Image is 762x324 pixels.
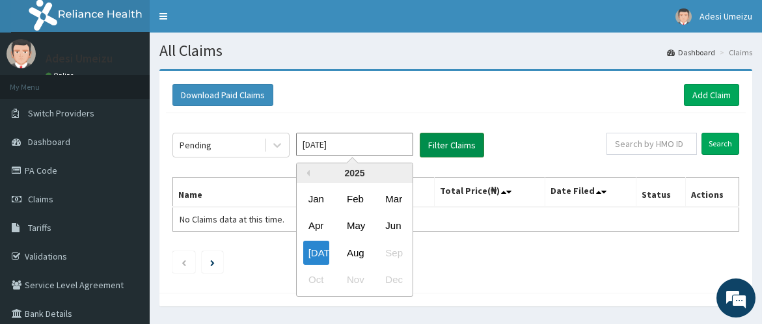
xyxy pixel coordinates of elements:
[686,178,739,208] th: Actions
[342,214,368,238] div: Choose May 2025
[297,163,413,183] div: 2025
[181,256,187,268] a: Previous page
[7,199,248,245] textarea: Type your message and hit 'Enter'
[342,187,368,211] div: Choose February 2025
[716,47,752,58] li: Claims
[303,187,329,211] div: Choose January 2025
[213,7,245,38] div: Minimize live chat window
[297,185,413,293] div: month 2025-07
[675,8,692,25] img: User Image
[172,84,273,106] button: Download Paid Claims
[24,65,53,98] img: d_794563401_company_1708531726252_794563401
[75,86,180,217] span: We're online!
[296,133,413,156] input: Select Month and Year
[46,53,113,64] p: Adesi Umeizu
[159,42,752,59] h1: All Claims
[380,187,406,211] div: Choose March 2025
[435,178,545,208] th: Total Price(₦)
[700,10,752,22] span: Adesi Umeizu
[606,133,697,155] input: Search by HMO ID
[28,107,94,119] span: Switch Providers
[684,84,739,106] a: Add Claim
[636,178,686,208] th: Status
[701,133,739,155] input: Search
[46,71,77,80] a: Online
[303,214,329,238] div: Choose April 2025
[180,139,211,152] div: Pending
[420,133,484,157] button: Filter Claims
[303,170,310,176] button: Previous Year
[667,47,715,58] a: Dashboard
[28,193,53,205] span: Claims
[210,256,215,268] a: Next page
[68,73,219,90] div: Chat with us now
[380,214,406,238] div: Choose June 2025
[28,222,51,234] span: Tariffs
[173,178,316,208] th: Name
[28,136,70,148] span: Dashboard
[7,39,36,68] img: User Image
[303,241,329,265] div: Choose July 2025
[342,241,368,265] div: Choose August 2025
[545,178,636,208] th: Date Filed
[180,213,284,225] span: No Claims data at this time.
